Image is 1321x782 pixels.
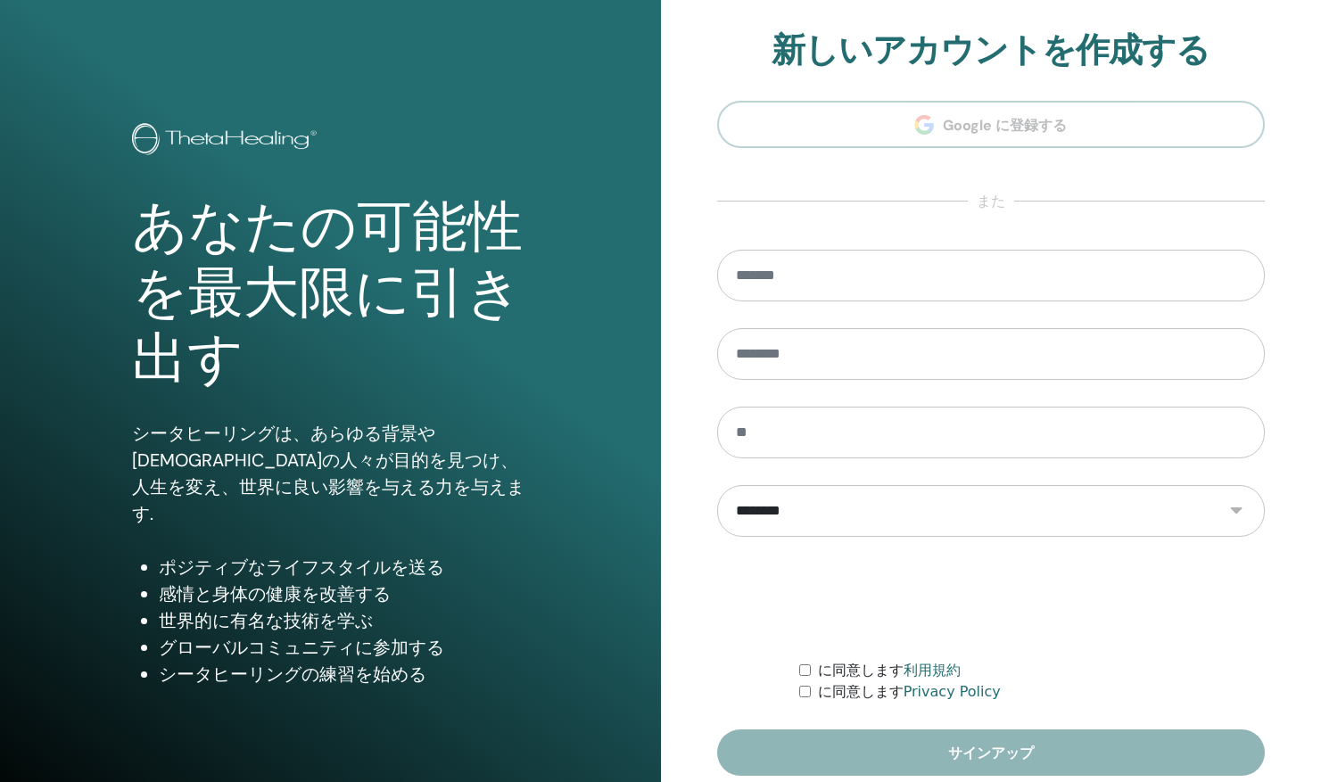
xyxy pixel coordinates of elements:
[904,683,1001,700] a: Privacy Policy
[968,191,1014,212] span: また
[818,660,961,681] label: に同意します
[818,681,1001,703] label: に同意します
[159,607,528,634] li: 世界的に有名な技術を学ぶ
[159,554,528,580] li: ポジティブなライフスタイルを送る
[159,580,528,607] li: 感情と身体の健康を改善する
[159,661,528,687] li: シータヒーリングの練習を始める
[717,30,1266,71] h2: 新しいアカウントを作成する
[904,662,961,679] a: 利用規約
[132,194,528,393] h1: あなたの可能性を最大限に引き出す
[855,564,1127,633] iframe: reCAPTCHA
[159,634,528,661] li: グローバルコミュニティに参加する
[132,420,528,527] p: シータヒーリングは、あらゆる背景や[DEMOGRAPHIC_DATA]の人々が目的を見つけ、人生を変え、世界に良い影響を与える力を与えます.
